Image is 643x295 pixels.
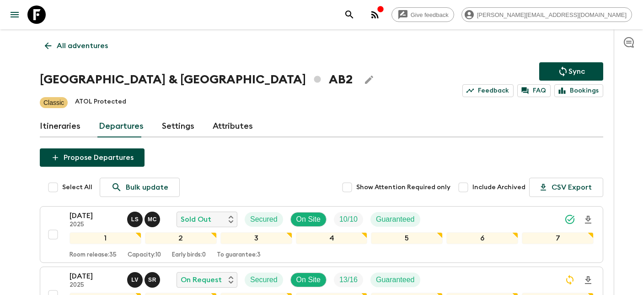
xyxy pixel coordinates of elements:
button: Propose Departures [40,148,145,167]
p: On Site [296,274,321,285]
a: Feedback [462,84,514,97]
a: Settings [162,115,194,137]
span: Select All [62,183,92,192]
p: 2025 [70,221,120,229]
button: [DATE]2025Luana Seara, Mariano CenzanoSold OutSecuredOn SiteTrip FillGuaranteed1234567Room releas... [40,206,603,263]
p: L S [131,216,139,223]
p: Bulk update [126,182,168,193]
a: Give feedback [391,7,454,22]
div: 6 [446,232,518,244]
div: 3 [220,232,292,244]
p: Guaranteed [376,274,415,285]
p: To guarantee: 3 [217,251,261,259]
p: Sync [568,66,585,77]
p: Secured [250,214,278,225]
p: [DATE] [70,271,120,282]
p: 2025 [70,282,120,289]
a: All adventures [40,37,113,55]
div: 1 [70,232,141,244]
p: Sold Out [181,214,211,225]
p: M C [148,216,157,223]
a: FAQ [517,84,551,97]
p: S R [148,276,156,284]
p: Early birds: 0 [172,251,206,259]
span: Give feedback [406,11,454,18]
button: Edit Adventure Title [360,71,378,89]
a: Bulk update [100,178,180,197]
div: 7 [522,232,594,244]
a: Attributes [213,115,253,137]
p: Capacity: 10 [128,251,161,259]
a: Itineraries [40,115,80,137]
button: LVSR [127,272,162,288]
button: CSV Export [529,178,603,197]
span: Include Archived [472,183,525,192]
p: L V [131,276,139,284]
p: On Site [296,214,321,225]
div: On Site [290,212,327,227]
button: search adventures [340,5,359,24]
button: menu [5,5,24,24]
div: On Site [290,273,327,287]
svg: Sync Required - Changes detected [564,274,575,285]
p: 10 / 10 [339,214,358,225]
p: [DATE] [70,210,120,221]
a: Bookings [554,84,603,97]
div: [PERSON_NAME][EMAIL_ADDRESS][DOMAIN_NAME] [461,7,632,22]
p: On Request [181,274,222,285]
span: Lucas Valentim, Sol Rodriguez [127,275,162,282]
span: [PERSON_NAME][EMAIL_ADDRESS][DOMAIN_NAME] [472,11,632,18]
div: 5 [371,232,443,244]
p: All adventures [57,40,108,51]
h1: [GEOGRAPHIC_DATA] & [GEOGRAPHIC_DATA] AB2 [40,71,353,89]
svg: Synced Successfully [564,214,575,225]
a: Departures [99,115,144,137]
p: Guaranteed [376,214,415,225]
div: 2 [145,232,217,244]
div: Secured [245,273,283,287]
svg: Download Onboarding [583,214,594,225]
p: Secured [250,274,278,285]
p: Classic [43,98,64,107]
p: Room release: 35 [70,251,117,259]
div: Trip Fill [334,273,363,287]
p: ATOL Protected [75,97,126,108]
div: Trip Fill [334,212,363,227]
svg: Download Onboarding [583,275,594,286]
div: 4 [296,232,368,244]
span: Show Attention Required only [356,183,450,192]
button: Sync adventure departures to the booking engine [539,62,603,81]
p: 13 / 16 [339,274,358,285]
span: Luana Seara, Mariano Cenzano [127,214,162,222]
button: LSMC [127,212,162,227]
div: Secured [245,212,283,227]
